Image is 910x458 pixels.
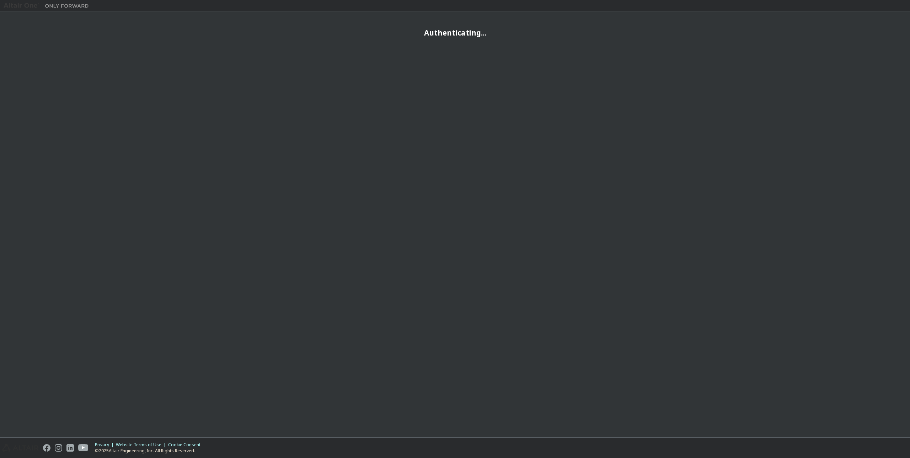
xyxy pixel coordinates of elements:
div: Cookie Consent [168,442,205,448]
img: facebook.svg [43,444,50,452]
h2: Authenticating... [4,28,906,37]
img: altair_logo.svg [2,444,39,452]
div: Website Terms of Use [116,442,168,448]
img: Altair One [4,2,92,9]
div: Privacy [95,442,116,448]
p: © 2025 Altair Engineering, Inc. All Rights Reserved. [95,448,205,454]
img: instagram.svg [55,444,62,452]
img: linkedin.svg [66,444,74,452]
img: youtube.svg [78,444,89,452]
